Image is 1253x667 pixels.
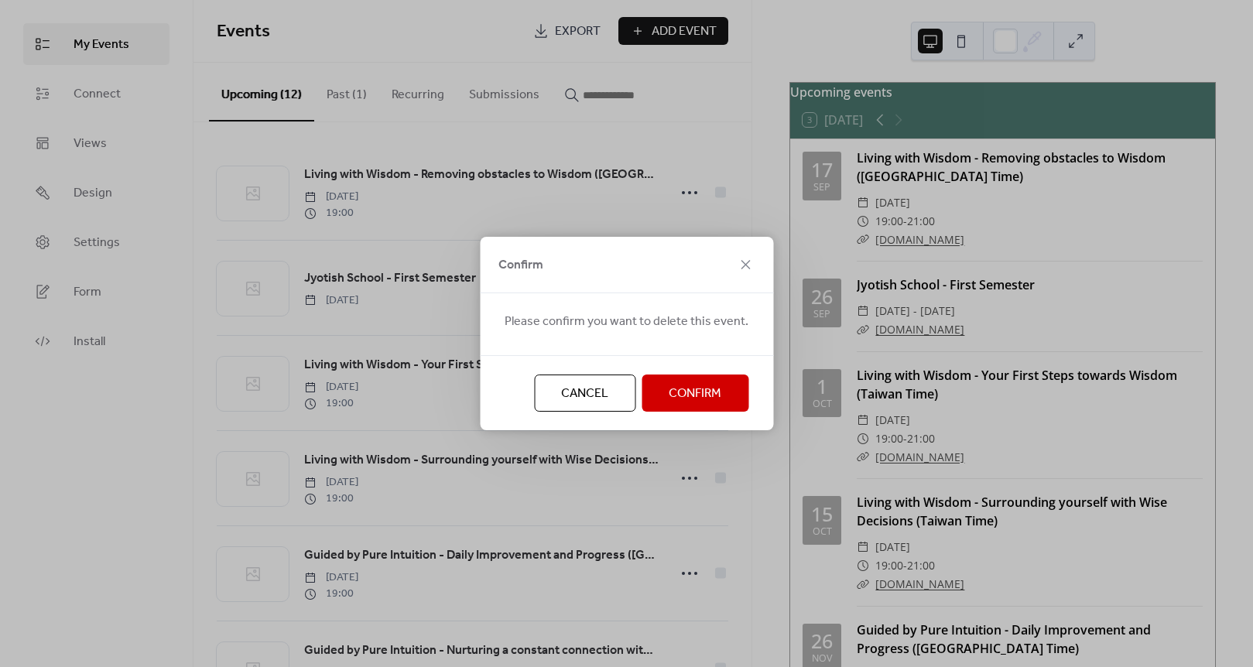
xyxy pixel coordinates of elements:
[505,313,748,331] span: Please confirm you want to delete this event.
[498,256,543,275] span: Confirm
[669,385,721,403] span: Confirm
[561,385,608,403] span: Cancel
[534,375,635,412] button: Cancel
[642,375,748,412] button: Confirm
